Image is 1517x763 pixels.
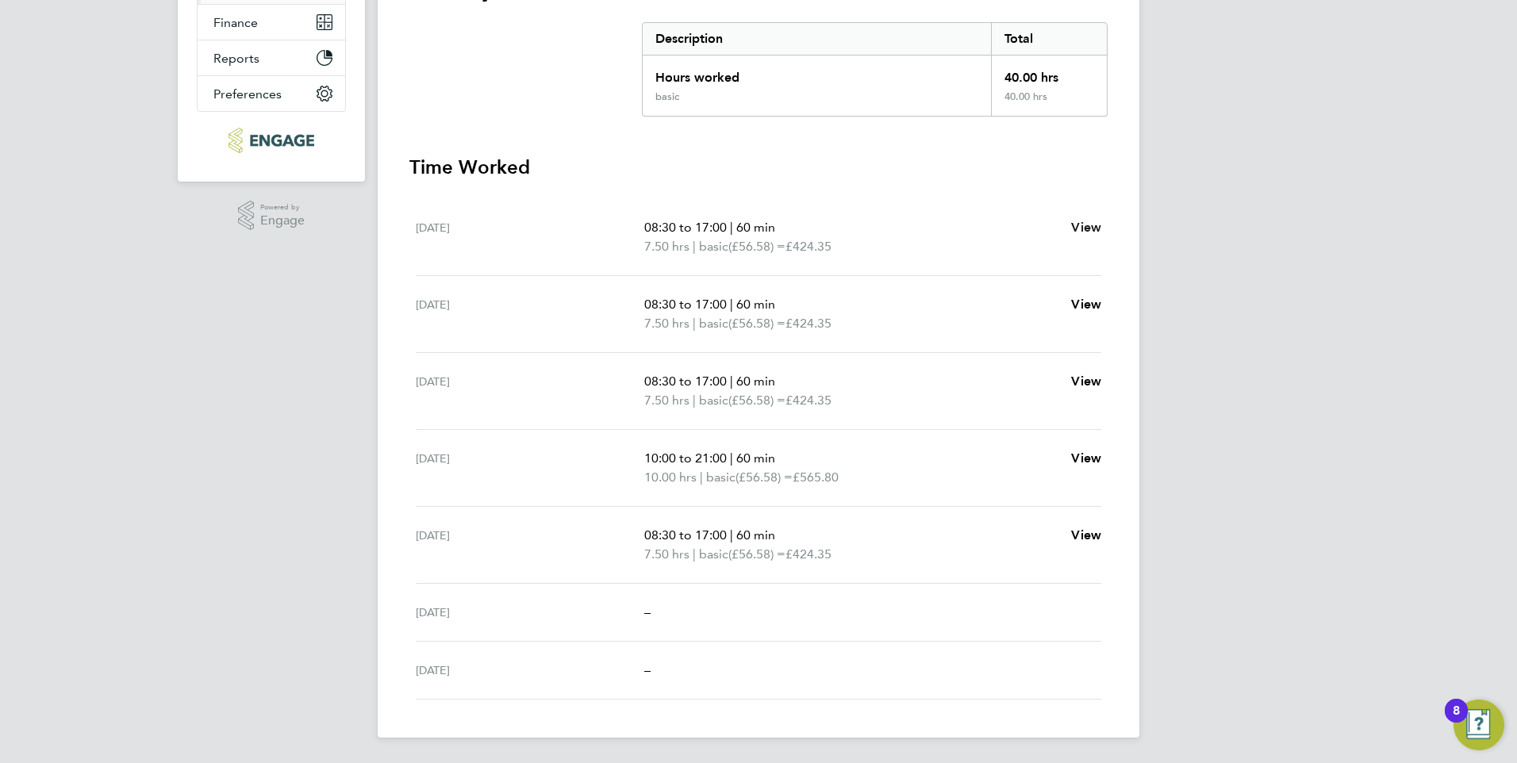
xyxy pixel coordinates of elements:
span: View [1071,451,1101,466]
div: 40.00 hrs [991,90,1107,116]
span: basic [699,545,728,564]
span: | [730,527,733,543]
a: Powered byEngage [238,201,305,231]
span: 7.50 hrs [644,546,689,562]
button: Finance [198,5,345,40]
div: basic [655,90,679,103]
span: 60 min [736,374,775,389]
div: [DATE] [416,372,644,410]
span: basic [699,391,728,410]
div: [DATE] [416,218,644,256]
span: 60 min [736,527,775,543]
a: View [1071,372,1101,391]
span: View [1071,527,1101,543]
div: 40.00 hrs [991,56,1107,90]
a: View [1071,449,1101,468]
div: Summary [642,22,1108,117]
span: (£56.58) = [728,393,785,408]
span: | [693,239,696,254]
span: 08:30 to 17:00 [644,297,727,312]
span: 08:30 to 17:00 [644,374,727,389]
div: [DATE] [416,449,644,487]
span: 08:30 to 17:00 [644,527,727,543]
div: Total [991,23,1107,55]
div: Hours worked [643,56,991,90]
a: View [1071,218,1101,237]
span: basic [706,468,735,487]
span: | [693,316,696,331]
span: (£56.58) = [728,546,785,562]
span: | [730,220,733,235]
span: 60 min [736,220,775,235]
a: Go to home page [197,128,346,153]
span: Powered by [260,201,305,214]
span: Engage [260,214,305,228]
span: View [1071,297,1101,312]
span: £424.35 [785,316,831,331]
div: [DATE] [416,526,644,564]
span: (£56.58) = [728,239,785,254]
button: Reports [198,40,345,75]
h3: Time Worked [409,155,1108,180]
span: View [1071,220,1101,235]
span: 7.50 hrs [644,239,689,254]
span: £424.35 [785,546,831,562]
span: £565.80 [793,470,839,485]
span: 60 min [736,297,775,312]
span: 08:30 to 17:00 [644,220,727,235]
img: ncclondon-logo-retina.png [229,128,313,153]
span: 10.00 hrs [644,470,697,485]
span: | [693,393,696,408]
span: Preferences [213,86,282,102]
span: – [644,604,651,619]
span: (£56.58) = [735,470,793,485]
span: View [1071,374,1101,389]
span: – [644,662,651,677]
span: basic [699,237,728,256]
span: 60 min [736,451,775,466]
div: [DATE] [416,661,644,680]
span: basic [699,314,728,333]
span: £424.35 [785,239,831,254]
span: | [730,374,733,389]
span: | [693,546,696,562]
div: [DATE] [416,295,644,333]
a: View [1071,526,1101,545]
div: 8 [1453,711,1460,731]
a: View [1071,295,1101,314]
span: | [730,451,733,466]
span: Finance [213,15,258,30]
div: Description [643,23,991,55]
span: 10:00 to 21:00 [644,451,727,466]
span: | [730,297,733,312]
span: £424.35 [785,393,831,408]
span: Reports [213,51,259,66]
button: Open Resource Center, 8 new notifications [1454,700,1504,750]
span: 7.50 hrs [644,316,689,331]
span: (£56.58) = [728,316,785,331]
div: [DATE] [416,603,644,622]
span: 7.50 hrs [644,393,689,408]
span: | [700,470,703,485]
button: Preferences [198,76,345,111]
